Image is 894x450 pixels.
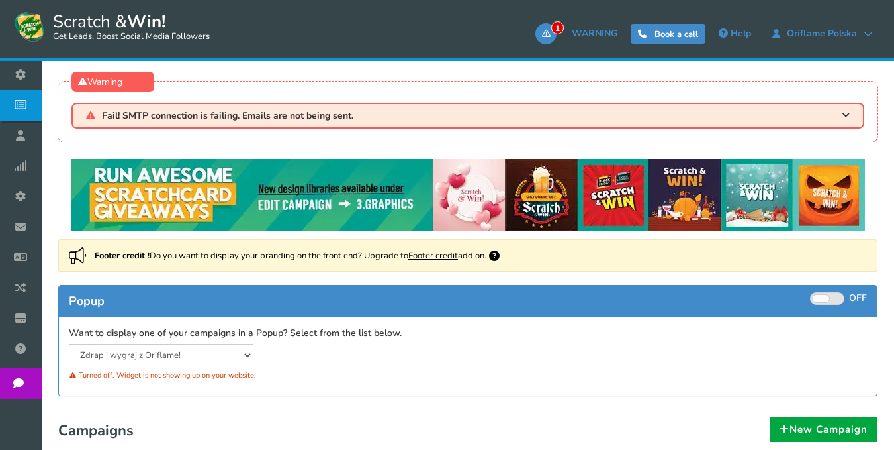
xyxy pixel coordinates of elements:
[13,10,210,43] a: Scratch &Win! Get Leads, Boost Social Media Followers
[69,293,105,309] span: Popup
[551,21,564,34] span: 1
[69,327,402,340] label: Want to display one of your campaigns in a Popup? Select from the list below.
[13,10,46,43] img: Scratch and Win
[780,28,864,39] span: Oriflame Polska
[408,250,458,262] a: Footer credit
[654,28,698,40] span: Book a call
[712,23,758,44] a: Help
[572,27,617,40] span: WARNING
[731,27,751,40] span: Help
[102,111,353,121] span: Fail! SMTP connection is failing. Emails are not being sent.
[58,419,877,445] h1: Campaigns
[127,10,165,33] strong: Win!
[53,32,210,42] small: Get Leads, Boost Social Media Followers
[46,10,210,43] span: Scratch &
[71,72,154,92] div: Warning
[849,292,867,304] span: OFF
[770,417,877,442] a: New Campaign
[58,239,877,272] div: Do you want to display your branding on the front end? Upgrade to add on.
[69,366,458,384] div: Turned off. Widget is not showing up on your website.
[631,24,705,44] a: Book a call
[71,159,865,231] img: festival-poster-2020.webp
[535,23,624,44] a: 1WARNING
[95,250,150,262] strong: Footer credit !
